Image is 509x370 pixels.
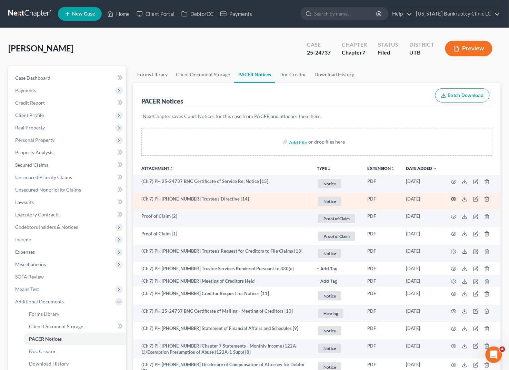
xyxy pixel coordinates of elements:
td: [DATE] [401,245,443,263]
a: Forms Library [23,308,126,320]
td: PDF [362,340,401,359]
td: PDF [362,322,401,340]
span: Download History [29,361,69,367]
td: PDF [362,193,401,210]
button: Batch Download [435,88,490,103]
td: PDF [362,227,401,245]
a: Download History [23,358,126,370]
td: PDF [362,305,401,322]
a: Unsecured Priority Claims [10,171,126,184]
a: Lawsuits [10,196,126,208]
td: [DATE] [401,262,443,275]
span: SOFA Review [15,274,44,280]
a: Proof of Claim [317,213,356,224]
div: UTB [409,49,434,57]
span: Notice [318,344,341,353]
a: Notice [317,178,356,189]
span: Real Property [15,125,45,130]
td: PDF [362,245,401,263]
div: or drop files here [308,138,345,145]
i: unfold_more [169,167,173,171]
td: [DATE] [401,340,443,359]
span: Miscellaneous [15,261,46,267]
iframe: Intercom live chat [486,347,502,363]
td: [DATE] [401,227,443,245]
span: Unsecured Priority Claims [15,174,72,180]
span: Secured Claims [15,162,48,168]
a: Client Document Storage [23,320,126,333]
td: [DATE] [401,287,443,305]
a: Case Dashboard [10,72,126,84]
a: Notice [317,325,356,337]
td: (Ch 7) PH [PHONE_NUMBER] Trustee's Directive [14] [133,193,311,210]
span: 7 [362,49,365,56]
a: Notice [317,248,356,259]
span: Lawsuits [15,199,34,205]
td: Proof of Claim [1] [133,227,311,245]
span: Notice [318,197,341,206]
span: 4 [500,347,505,352]
span: Income [15,236,31,242]
a: PACER Notices [234,66,275,83]
td: [DATE] [401,210,443,227]
a: Doc Creator [23,345,126,358]
button: TYPEunfold_more [317,166,331,171]
td: PDF [362,262,401,275]
a: Secured Claims [10,159,126,171]
button: + Add Tag [317,267,338,271]
a: Attachmentunfold_more [141,166,173,171]
a: Notice [317,343,356,354]
div: District [409,41,434,49]
span: Credit Report [15,100,45,106]
p: NextChapter saves Court Notices for this case from PACER and attaches them here. [143,113,491,120]
i: unfold_more [391,167,395,171]
a: PACER Notices [23,333,126,345]
td: (Ch 7) PH [PHONE_NUMBER] Creditor Request for Notices [11] [133,287,311,305]
span: Doc Creator [29,348,56,354]
a: Doc Creator [275,66,310,83]
span: Notice [318,179,341,188]
a: Hearing [317,308,356,319]
span: Notice [318,249,341,258]
td: (Ch 7) PH [PHONE_NUMBER] Statement of Financial Affairs and Schedules [9] [133,322,311,340]
span: Additional Documents [15,299,64,304]
button: Preview [445,41,492,56]
a: Home [104,8,133,20]
i: unfold_more [327,167,331,171]
td: (Ch 7) PH 25-24737 BNC Certificate of Mailing - Meeting of Creditors [10] [133,305,311,322]
a: Payments [217,8,256,20]
a: Download History [310,66,358,83]
span: Batch Download [448,92,484,98]
span: Notice [318,326,341,335]
td: PDF [362,287,401,305]
div: Chapter [342,49,367,57]
td: [DATE] [401,275,443,287]
a: Extensionunfold_more [367,166,395,171]
td: Proof of Claim [2] [133,210,311,227]
td: (Ch 7) PH [PHONE_NUMBER] Meeting of Creditors Held [133,275,311,287]
i: expand_more [433,167,437,171]
span: Case Dashboard [15,75,50,81]
a: DebtorCC [178,8,217,20]
span: Personal Property [15,137,54,143]
div: 25-24737 [307,49,331,57]
td: (Ch 7) PH 25-24737 BNC Certificate of Service Re: Notice [15] [133,175,311,193]
span: Client Profile [15,112,44,118]
div: Chapter [342,41,367,49]
td: [DATE] [401,193,443,210]
a: + Add Tag [317,265,356,272]
span: Proof of Claim [318,232,355,241]
span: Payments [15,87,36,93]
td: [DATE] [401,305,443,322]
a: Proof of Claim [317,231,356,242]
td: (Ch 7) PH [PHONE_NUMBER] Chapter 7 Statements - Monthly Income (122A-1)/Exemption Presumption of ... [133,340,311,359]
td: PDF [362,175,401,193]
span: Proof of Claim [318,214,355,223]
td: (Ch 7) PH [PHONE_NUMBER] Trustee Services Rendered Pursuant to 330(e) [133,262,311,275]
span: Expenses [15,249,35,255]
a: [US_STATE] Bankruptcy Clinic LC [413,8,500,20]
a: Executory Contracts [10,208,126,221]
div: Filed [378,49,398,57]
td: [DATE] [401,175,443,193]
span: Means Test [15,286,39,292]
